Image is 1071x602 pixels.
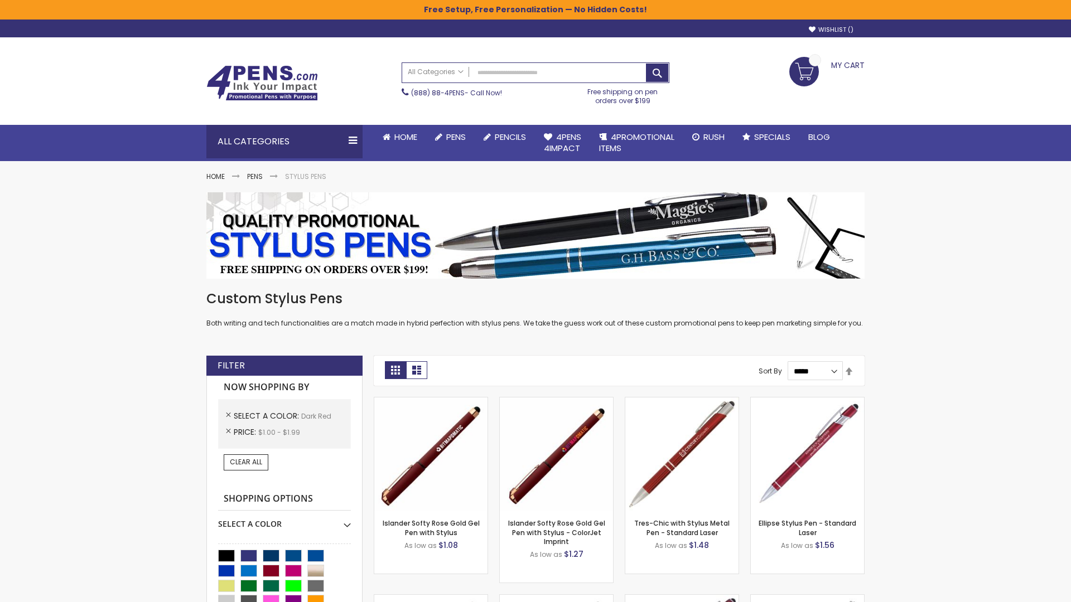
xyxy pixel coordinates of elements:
[411,88,465,98] a: (888) 88-4PENS
[206,172,225,181] a: Home
[234,410,301,421] span: Select A Color
[751,397,864,406] a: Ellipse Stylus Pen - Standard Laser-Dark Red
[655,541,687,550] span: As low as
[206,192,865,279] img: Stylus Pens
[599,131,674,154] span: 4PROMOTIONAL ITEMS
[754,131,790,143] span: Specials
[234,426,258,438] span: Price
[411,88,502,98] span: - Call Now!
[206,125,363,158] div: All Categories
[374,397,488,406] a: Islander Softy Rose Gold Gel Pen with Stylus-Dark Red
[751,397,864,511] img: Ellipse Stylus Pen - Standard Laser-Dark Red
[404,541,437,550] span: As low as
[683,125,734,149] a: Rush
[258,428,300,437] span: $1.00 - $1.99
[446,131,466,143] span: Pens
[385,361,406,379] strong: Grid
[564,548,583,560] span: $1.27
[759,366,782,376] label: Sort By
[799,125,839,149] a: Blog
[247,172,263,181] a: Pens
[634,518,730,537] a: Tres-Chic with Stylus Metal Pen - Standard Laser
[224,454,268,470] a: Clear All
[544,131,581,154] span: 4Pens 4impact
[218,511,351,530] div: Select A Color
[218,376,351,399] strong: Now Shopping by
[285,172,326,181] strong: Stylus Pens
[230,457,262,467] span: Clear All
[689,540,709,551] span: $1.48
[495,131,526,143] span: Pencils
[438,540,458,551] span: $1.08
[703,131,725,143] span: Rush
[402,63,469,81] a: All Categories
[508,518,605,546] a: Islander Softy Rose Gold Gel Pen with Stylus - ColorJet Imprint
[759,518,856,537] a: Ellipse Stylus Pen - Standard Laser
[218,360,245,372] strong: Filter
[734,125,799,149] a: Specials
[808,131,830,143] span: Blog
[206,290,865,308] h1: Custom Stylus Pens
[535,125,590,161] a: 4Pens4impact
[218,487,351,511] strong: Shopping Options
[426,125,475,149] a: Pens
[590,125,683,161] a: 4PROMOTIONALITEMS
[408,67,464,76] span: All Categories
[500,397,613,406] a: Islander Softy Rose Gold Gel Pen with Stylus - ColorJet Imprint-Dark Red
[625,397,739,511] img: Tres-Chic with Stylus Metal Pen - Standard Laser-Dark Red
[383,518,480,537] a: Islander Softy Rose Gold Gel Pen with Stylus
[394,131,417,143] span: Home
[815,540,834,551] span: $1.56
[781,541,813,550] span: As low as
[206,290,865,328] div: Both writing and tech functionalities are a match made in hybrid perfection with stylus pens. We ...
[206,65,318,101] img: 4Pens Custom Pens and Promotional Products
[374,397,488,511] img: Islander Softy Rose Gold Gel Pen with Stylus-Dark Red
[625,397,739,406] a: Tres-Chic with Stylus Metal Pen - Standard Laser-Dark Red
[809,26,853,34] a: Wishlist
[530,550,562,559] span: As low as
[301,411,331,421] span: Dark Red
[475,125,535,149] a: Pencils
[374,125,426,149] a: Home
[576,83,670,105] div: Free shipping on pen orders over $199
[500,397,613,511] img: Islander Softy Rose Gold Gel Pen with Stylus - ColorJet Imprint-Dark Red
